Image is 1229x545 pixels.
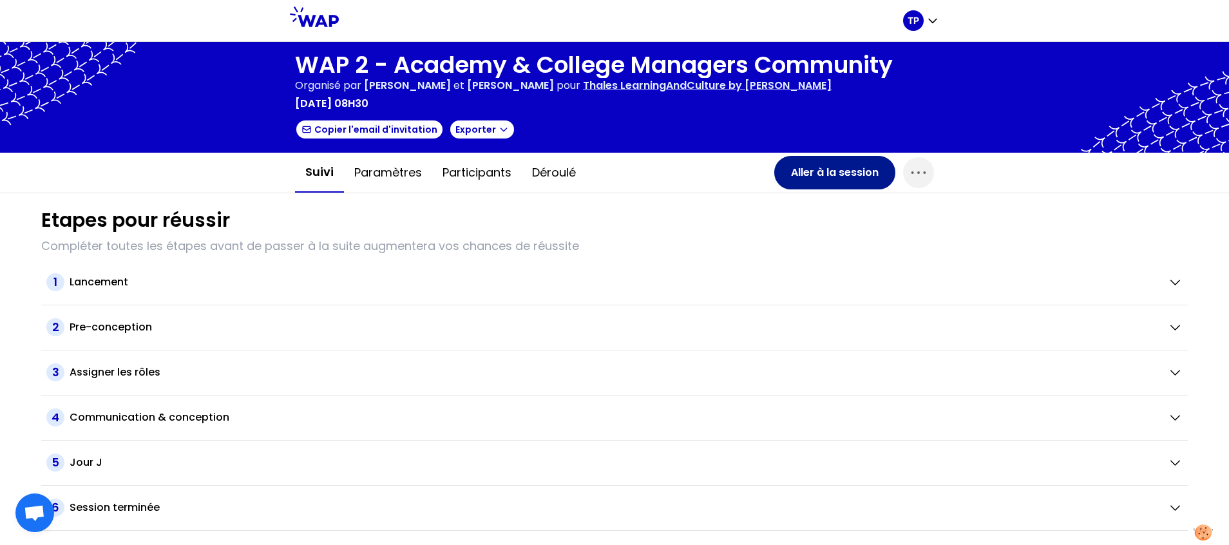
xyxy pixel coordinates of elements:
p: TP [908,14,919,27]
button: 1Lancement [46,273,1183,291]
span: 1 [46,273,64,291]
span: [PERSON_NAME] [364,78,451,93]
h2: Jour J [70,455,102,470]
p: Compléter toutes les étapes avant de passer à la suite augmentera vos chances de réussite [41,237,1188,255]
button: Aller à la session [774,156,895,189]
h2: Pre-conception [70,320,152,335]
button: Paramètres [344,153,432,192]
span: 4 [46,408,64,426]
h2: Communication & conception [70,410,229,425]
button: Exporter [449,119,515,140]
h2: Lancement [70,274,128,290]
button: Participants [432,153,522,192]
p: et [364,78,554,93]
button: 2Pre-conception [46,318,1183,336]
p: [DATE] 08h30 [295,96,368,111]
button: 5Jour J [46,454,1183,472]
h2: Assigner les rôles [70,365,160,380]
h1: WAP 2 - Academy & College Managers Community [295,52,893,78]
p: Thales LearningAndCulture by [PERSON_NAME] [583,78,832,93]
span: 3 [46,363,64,381]
button: Déroulé [522,153,586,192]
span: 2 [46,318,64,336]
p: Organisé par [295,78,361,93]
button: Copier l'email d'invitation [295,119,444,140]
button: TP [903,10,939,31]
button: Suivi [295,153,344,193]
div: Ouvrir le chat [15,493,54,532]
button: 4Communication & conception [46,408,1183,426]
h2: Session terminée [70,500,160,515]
h1: Etapes pour réussir [41,209,230,232]
p: pour [557,78,580,93]
span: 6 [46,499,64,517]
button: 3Assigner les rôles [46,363,1183,381]
button: 6Session terminée [46,499,1183,517]
span: [PERSON_NAME] [467,78,554,93]
span: 5 [46,454,64,472]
